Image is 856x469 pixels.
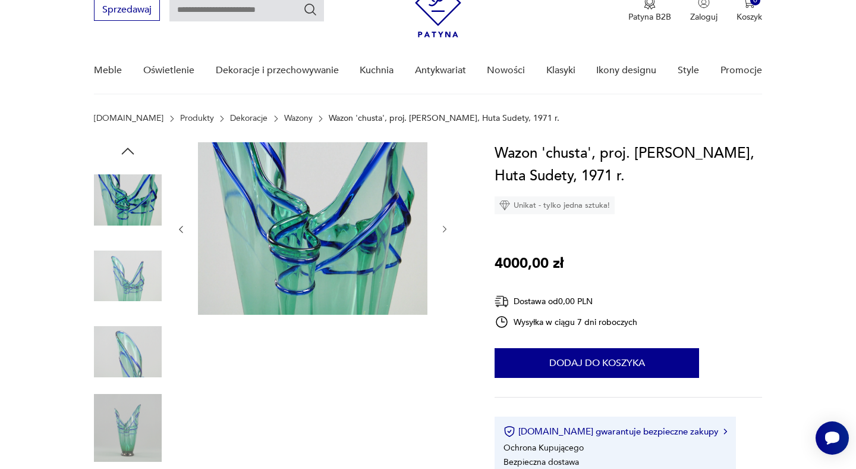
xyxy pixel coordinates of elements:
[720,48,762,93] a: Promocje
[94,394,162,462] img: Zdjęcie produktu Wazon 'chusta', proj. Z. Horbowy, Huta Sudety, 1971 r.
[94,166,162,234] img: Zdjęcie produktu Wazon 'chusta', proj. Z. Horbowy, Huta Sudety, 1971 r.
[723,429,727,434] img: Ikona strzałki w prawo
[503,442,584,454] li: Ochrona Kupującego
[198,142,427,315] img: Zdjęcie produktu Wazon 'chusta', proj. Z. Horbowy, Huta Sudety, 1971 r.
[596,48,656,93] a: Ikony designu
[495,294,509,309] img: Ikona dostawy
[495,196,615,214] div: Unikat - tylko jedna sztuka!
[415,48,466,93] a: Antykwariat
[503,426,515,437] img: Ikona certyfikatu
[495,142,761,187] h1: Wazon 'chusta', proj. [PERSON_NAME], Huta Sudety, 1971 r.
[503,426,726,437] button: [DOMAIN_NAME] gwarantuje bezpieczne zakupy
[816,421,849,455] iframe: Smartsupp widget button
[495,252,564,275] p: 4000,00 zł
[230,114,267,123] a: Dekoracje
[216,48,339,93] a: Dekoracje i przechowywanie
[503,457,579,468] li: Bezpieczna dostawa
[546,48,575,93] a: Klasyki
[303,2,317,17] button: Szukaj
[94,7,160,15] a: Sprzedawaj
[284,114,313,123] a: Wazony
[499,200,510,211] img: Ikona diamentu
[360,48,394,93] a: Kuchnia
[487,48,525,93] a: Nowości
[94,242,162,310] img: Zdjęcie produktu Wazon 'chusta', proj. Z. Horbowy, Huta Sudety, 1971 r.
[94,48,122,93] a: Meble
[678,48,699,93] a: Style
[329,114,559,123] p: Wazon 'chusta', proj. [PERSON_NAME], Huta Sudety, 1971 r.
[180,114,214,123] a: Produkty
[143,48,194,93] a: Oświetlenie
[495,294,637,309] div: Dostawa od 0,00 PLN
[690,11,717,23] p: Zaloguj
[495,315,637,329] div: Wysyłka w ciągu 7 dni roboczych
[628,11,671,23] p: Patyna B2B
[94,318,162,386] img: Zdjęcie produktu Wazon 'chusta', proj. Z. Horbowy, Huta Sudety, 1971 r.
[495,348,699,378] button: Dodaj do koszyka
[94,114,163,123] a: [DOMAIN_NAME]
[737,11,762,23] p: Koszyk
